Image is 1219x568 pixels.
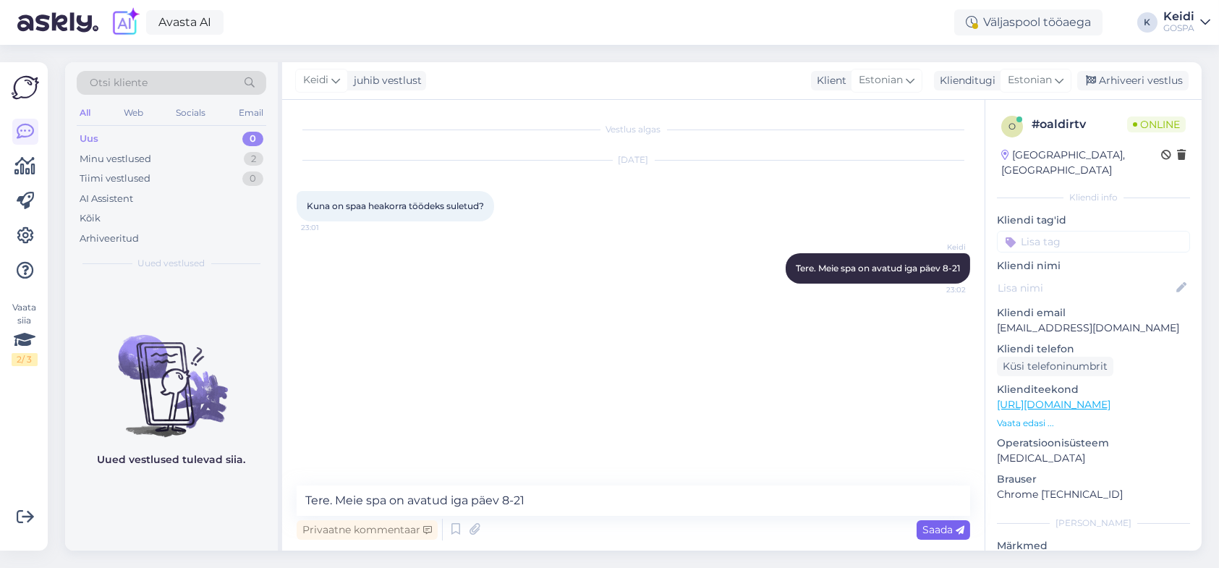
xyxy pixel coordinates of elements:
[297,123,970,136] div: Vestlus algas
[997,538,1190,554] p: Märkmed
[1077,71,1189,90] div: Arhiveeri vestlus
[997,342,1190,357] p: Kliendi telefon
[121,103,146,122] div: Web
[110,7,140,38] img: explore-ai
[244,152,263,166] div: 2
[1032,116,1127,133] div: # oaldirtv
[997,487,1190,502] p: Chrome [TECHNICAL_ID]
[236,103,266,122] div: Email
[997,191,1190,204] div: Kliendi info
[80,132,98,146] div: Uus
[1127,116,1186,132] span: Online
[796,263,960,274] span: Tere. Meie spa on avatud iga päev 8-21
[954,9,1103,35] div: Väljaspool tööaega
[859,72,903,88] span: Estonian
[12,301,38,366] div: Vaata siia
[1163,11,1194,22] div: Keidi
[912,284,966,295] span: 23:02
[80,232,139,246] div: Arhiveeritud
[65,309,278,439] img: No chats
[811,73,846,88] div: Klient
[80,211,101,226] div: Kõik
[80,192,133,206] div: AI Assistent
[98,452,246,467] p: Uued vestlused tulevad siia.
[12,353,38,366] div: 2 / 3
[912,242,966,253] span: Keidi
[1008,72,1052,88] span: Estonian
[922,523,964,536] span: Saada
[348,73,422,88] div: juhib vestlust
[997,398,1110,411] a: [URL][DOMAIN_NAME]
[997,258,1190,274] p: Kliendi nimi
[301,222,355,233] span: 23:01
[173,103,208,122] div: Socials
[12,74,39,101] img: Askly Logo
[997,231,1190,253] input: Lisa tag
[90,75,148,90] span: Otsi kliente
[80,171,150,186] div: Tiimi vestlused
[997,213,1190,228] p: Kliendi tag'id
[997,472,1190,487] p: Brauser
[998,280,1173,296] input: Lisa nimi
[77,103,93,122] div: All
[1001,148,1161,178] div: [GEOGRAPHIC_DATA], [GEOGRAPHIC_DATA]
[997,436,1190,451] p: Operatsioonisüsteem
[1008,121,1016,132] span: o
[997,305,1190,321] p: Kliendi email
[297,520,438,540] div: Privaatne kommentaar
[242,132,263,146] div: 0
[242,171,263,186] div: 0
[997,382,1190,397] p: Klienditeekond
[997,321,1190,336] p: [EMAIL_ADDRESS][DOMAIN_NAME]
[1137,12,1158,33] div: K
[1163,22,1194,34] div: GOSPA
[1163,11,1210,34] a: KeidiGOSPA
[934,73,995,88] div: Klienditugi
[138,257,205,270] span: Uued vestlused
[80,152,151,166] div: Minu vestlused
[997,451,1190,466] p: [MEDICAL_DATA]
[146,10,224,35] a: Avasta AI
[297,153,970,166] div: [DATE]
[997,357,1113,376] div: Küsi telefoninumbrit
[307,200,484,211] span: Kuna on spaa heakorra töödeks suletud?
[303,72,328,88] span: Keidi
[997,417,1190,430] p: Vaata edasi ...
[997,517,1190,530] div: [PERSON_NAME]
